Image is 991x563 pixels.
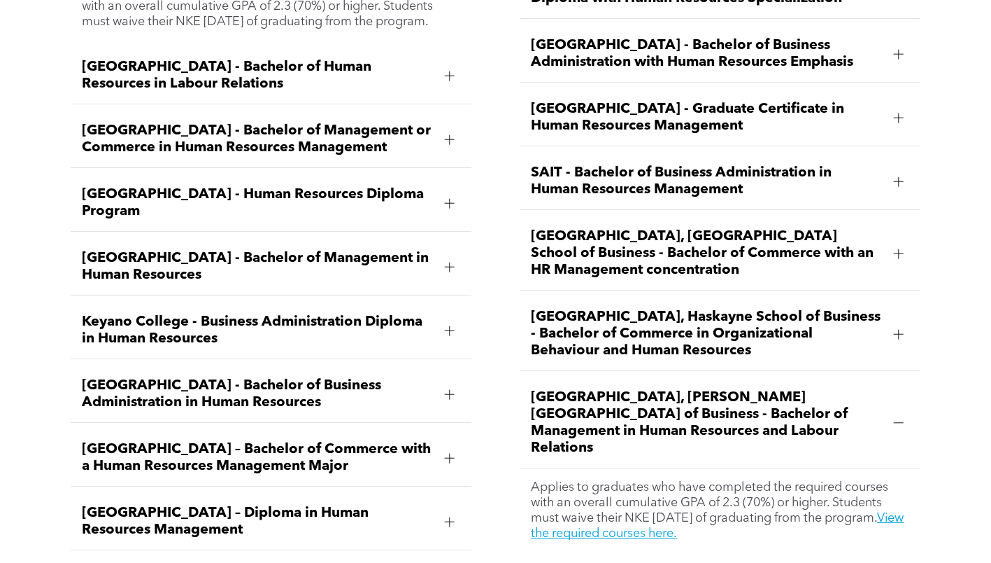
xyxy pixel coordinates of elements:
span: [GEOGRAPHIC_DATA] - Bachelor of Business Administration with Human Resources Emphasis [531,37,883,71]
span: [GEOGRAPHIC_DATA] – Diploma in Human Resources Management [82,505,434,538]
span: [GEOGRAPHIC_DATA], [GEOGRAPHIC_DATA] School of Business - Bachelor of Commerce with an HR Managem... [531,228,883,279]
span: [GEOGRAPHIC_DATA] - Bachelor of Business Administration in Human Resources [82,377,434,411]
p: Applies to graduates who have completed the required courses with an overall cumulative GPA of 2.... [531,480,909,541]
span: [GEOGRAPHIC_DATA] - Graduate Certificate in Human Resources Management [531,101,883,134]
span: [GEOGRAPHIC_DATA] - Bachelor of Management in Human Resources [82,250,434,284]
span: Keyano College - Business Administration Diploma in Human Resources [82,314,434,347]
span: [GEOGRAPHIC_DATA] - Human Resources Diploma Program [82,186,434,220]
span: [GEOGRAPHIC_DATA], Haskayne School of Business - Bachelor of Commerce in Organizational Behaviour... [531,309,883,359]
span: [GEOGRAPHIC_DATA] - Bachelor of Management or Commerce in Human Resources Management [82,123,434,156]
span: [GEOGRAPHIC_DATA], [PERSON_NAME][GEOGRAPHIC_DATA] of Business - Bachelor of Management in Human R... [531,389,883,457]
span: SAIT - Bachelor of Business Administration in Human Resources Management [531,165,883,198]
span: [GEOGRAPHIC_DATA] - Bachelor of Human Resources in Labour Relations [82,59,434,92]
span: [GEOGRAPHIC_DATA] – Bachelor of Commerce with a Human Resources Management Major [82,441,434,475]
